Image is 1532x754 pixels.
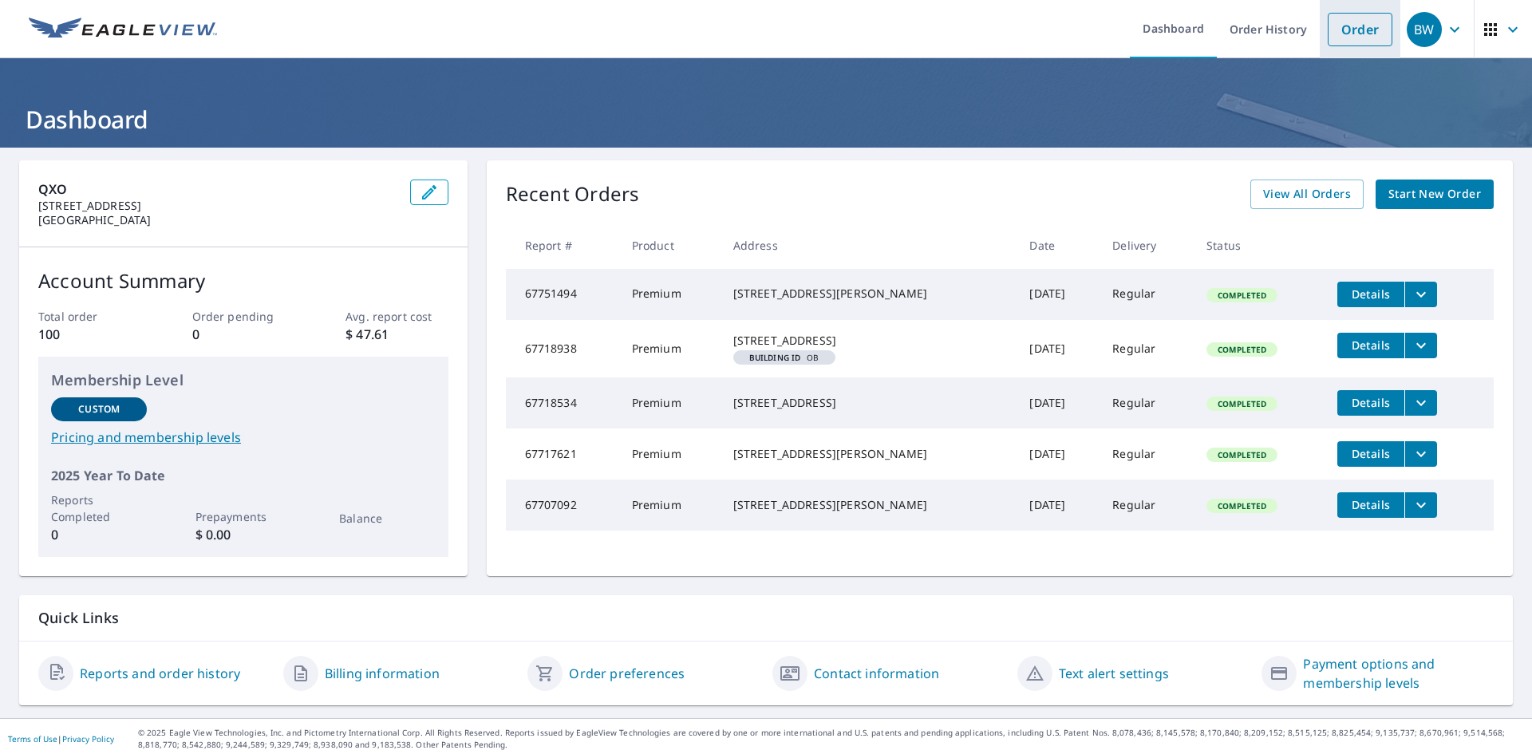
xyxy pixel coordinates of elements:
[1347,395,1395,410] span: Details
[1337,282,1404,307] button: detailsBtn-67751494
[1404,441,1437,467] button: filesDropdownBtn-67717621
[38,266,448,295] p: Account Summary
[1059,664,1169,683] a: Text alert settings
[195,525,291,544] p: $ 0.00
[38,325,140,344] p: 100
[192,308,294,325] p: Order pending
[733,333,1005,349] div: [STREET_ADDRESS]
[1100,428,1194,480] td: Regular
[721,222,1017,269] th: Address
[619,428,721,480] td: Premium
[1100,320,1194,377] td: Regular
[1404,390,1437,416] button: filesDropdownBtn-67718534
[733,446,1005,462] div: [STREET_ADDRESS][PERSON_NAME]
[1376,180,1494,209] a: Start New Order
[80,664,240,683] a: Reports and order history
[1303,654,1494,693] a: Payment options and membership levels
[506,377,619,428] td: 67718534
[1100,269,1194,320] td: Regular
[506,480,619,531] td: 67707092
[619,269,721,320] td: Premium
[569,664,685,683] a: Order preferences
[339,510,435,527] p: Balance
[1404,282,1437,307] button: filesDropdownBtn-67751494
[619,320,721,377] td: Premium
[1017,222,1100,269] th: Date
[1337,441,1404,467] button: detailsBtn-67717621
[51,525,147,544] p: 0
[619,377,721,428] td: Premium
[1337,390,1404,416] button: detailsBtn-67718534
[38,608,1494,628] p: Quick Links
[38,308,140,325] p: Total order
[506,269,619,320] td: 67751494
[38,199,397,213] p: [STREET_ADDRESS]
[51,369,436,391] p: Membership Level
[1388,184,1481,204] span: Start New Order
[1250,180,1364,209] a: View All Orders
[1194,222,1325,269] th: Status
[1404,333,1437,358] button: filesDropdownBtn-67718938
[1328,13,1392,46] a: Order
[1404,492,1437,518] button: filesDropdownBtn-67707092
[51,491,147,525] p: Reports Completed
[1100,377,1194,428] td: Regular
[1017,377,1100,428] td: [DATE]
[1017,428,1100,480] td: [DATE]
[325,664,440,683] a: Billing information
[345,308,448,325] p: Avg. report cost
[733,497,1005,513] div: [STREET_ADDRESS][PERSON_NAME]
[1347,338,1395,353] span: Details
[38,213,397,227] p: [GEOGRAPHIC_DATA]
[1208,290,1276,301] span: Completed
[195,508,291,525] p: Prepayments
[740,353,829,361] span: OB
[8,734,114,744] p: |
[138,727,1524,751] p: © 2025 Eagle View Technologies, Inc. and Pictometry International Corp. All Rights Reserved. Repo...
[1208,344,1276,355] span: Completed
[1263,184,1351,204] span: View All Orders
[1100,480,1194,531] td: Regular
[51,428,436,447] a: Pricing and membership levels
[19,103,1513,136] h1: Dashboard
[1017,480,1100,531] td: [DATE]
[62,733,114,744] a: Privacy Policy
[506,222,619,269] th: Report #
[506,320,619,377] td: 67718938
[733,395,1005,411] div: [STREET_ADDRESS]
[8,733,57,744] a: Terms of Use
[1347,497,1395,512] span: Details
[506,428,619,480] td: 67717621
[345,325,448,344] p: $ 47.61
[1208,398,1276,409] span: Completed
[619,222,721,269] th: Product
[1337,333,1404,358] button: detailsBtn-67718938
[1347,286,1395,302] span: Details
[619,480,721,531] td: Premium
[506,180,640,209] p: Recent Orders
[1407,12,1442,47] div: BW
[29,18,217,41] img: EV Logo
[38,180,397,199] p: QXO
[1017,269,1100,320] td: [DATE]
[749,353,801,361] em: Building ID
[1100,222,1194,269] th: Delivery
[78,402,120,416] p: Custom
[733,286,1005,302] div: [STREET_ADDRESS][PERSON_NAME]
[1347,446,1395,461] span: Details
[1208,500,1276,511] span: Completed
[814,664,939,683] a: Contact information
[1017,320,1100,377] td: [DATE]
[51,466,436,485] p: 2025 Year To Date
[192,325,294,344] p: 0
[1208,449,1276,460] span: Completed
[1337,492,1404,518] button: detailsBtn-67707092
